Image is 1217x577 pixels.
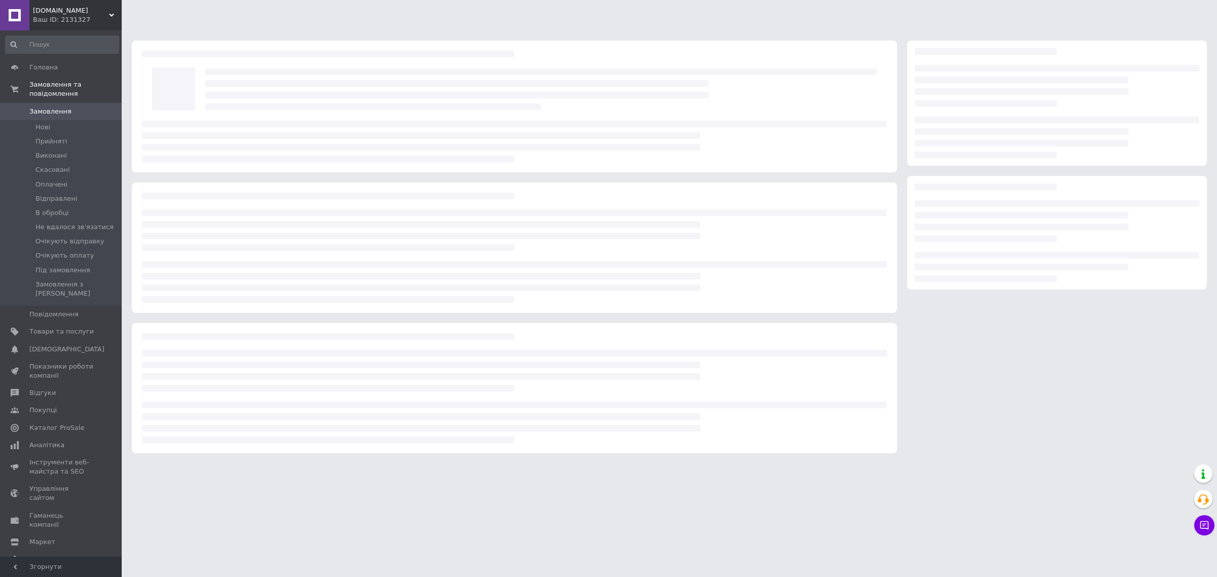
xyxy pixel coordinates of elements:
span: Налаштування [29,555,81,564]
div: Ваш ID: 2131327 [33,15,122,24]
span: Прийняті [35,137,67,146]
span: Каталог ProSale [29,423,84,432]
span: Аналітика [29,441,64,450]
span: Головна [29,63,58,72]
span: Управління сайтом [29,484,94,502]
span: [DEMOGRAPHIC_DATA] [29,345,104,354]
span: Виконані [35,151,67,160]
span: Очікують оплату [35,251,94,260]
span: Повідомлення [29,310,79,319]
span: Відправлені [35,194,77,203]
span: Товари та послуги [29,327,94,336]
span: Гаманець компанії [29,511,94,529]
span: Маркет [29,537,55,547]
span: В обробці [35,208,69,218]
span: Не вдалося зв'язатися [35,223,114,232]
span: Інструменти веб-майстра та SEO [29,458,94,476]
span: Скасовані [35,165,70,174]
span: Оплачені [35,180,67,189]
span: izmeritel.in.ua [33,6,109,15]
button: Чат з покупцем [1194,515,1214,535]
span: Замовлення з [PERSON_NAME] [35,280,118,298]
span: Покупці [29,406,57,415]
span: Нові [35,123,50,132]
span: Показники роботи компанії [29,362,94,380]
span: Відгуки [29,388,56,398]
input: Пошук [5,35,119,54]
span: Очікують відправку [35,237,104,246]
span: Замовлення [29,107,71,116]
span: Замовлення та повідомлення [29,80,122,98]
span: Під замовлення [35,266,90,275]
